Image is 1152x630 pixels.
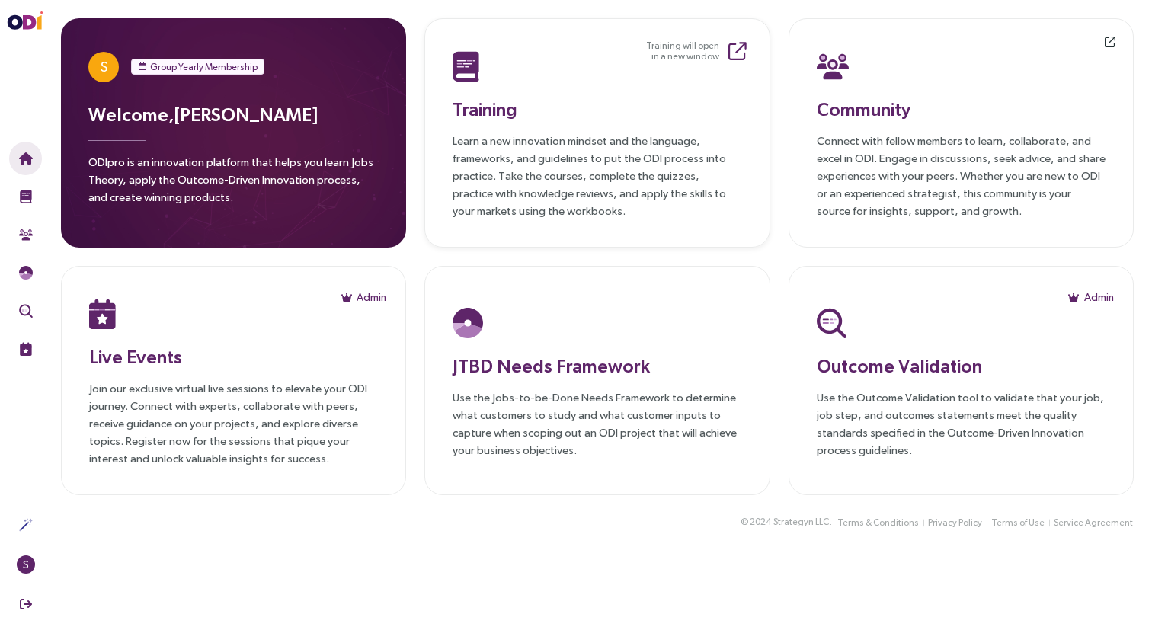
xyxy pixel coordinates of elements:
[817,51,849,82] img: Community
[9,142,42,175] button: Home
[9,508,42,542] button: Actions
[19,342,33,356] img: Live Events
[453,308,483,338] img: JTBD Needs Platform
[9,180,42,213] button: Training
[453,352,741,379] h3: JTBD Needs Framework
[741,514,832,530] div: © 2024 .
[19,518,33,532] img: Actions
[817,352,1106,379] h3: Outcome Validation
[773,514,830,530] button: Strategyn LLC
[89,299,116,329] img: Live Events
[817,308,846,338] img: Outcome Validation
[357,289,386,305] span: Admin
[19,228,33,241] img: Community
[837,515,920,531] button: Terms & Conditions
[646,40,719,62] small: Training will open in a new window
[9,548,42,581] button: S
[1084,289,1114,305] span: Admin
[817,95,1106,123] h3: Community
[23,555,29,574] span: S
[1068,285,1115,309] button: Admin
[19,190,33,203] img: Training
[817,389,1106,459] p: Use the Outcome Validation tool to validate that your job, job step, and outcomes statements meet...
[453,389,741,459] p: Use the Jobs-to-be-Done Needs Framework to determine what customers to study and what customer in...
[101,52,107,82] span: S
[928,516,982,530] span: Privacy Policy
[453,95,741,123] h3: Training
[453,51,479,82] img: Training
[150,59,258,75] span: Group Yearly Membership
[927,515,983,531] button: Privacy Policy
[1054,516,1133,530] span: Service Agreement
[773,515,829,529] span: Strategyn LLC
[19,266,33,280] img: JTBD Needs Framework
[9,332,42,366] button: Live Events
[990,515,1045,531] button: Terms of Use
[88,153,379,215] p: ODIpro is an innovation platform that helps you learn Jobs Theory, apply the Outcome-Driven Innov...
[1053,515,1134,531] button: Service Agreement
[9,587,42,621] button: Sign Out
[89,343,378,370] h3: Live Events
[89,379,378,467] p: Join our exclusive virtual live sessions to elevate your ODI journey. Connect with experts, colla...
[991,516,1045,530] span: Terms of Use
[9,256,42,289] button: Needs Framework
[341,285,387,309] button: Admin
[9,294,42,328] button: Outcome Validation
[19,304,33,318] img: Outcome Validation
[453,132,741,219] p: Learn a new innovation mindset and the language, frameworks, and guidelines to put the ODI proces...
[817,132,1106,219] p: Connect with fellow members to learn, collaborate, and excel in ODI. Engage in discussions, seek ...
[9,218,42,251] button: Community
[837,516,919,530] span: Terms & Conditions
[88,101,379,128] h3: Welcome, [PERSON_NAME]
